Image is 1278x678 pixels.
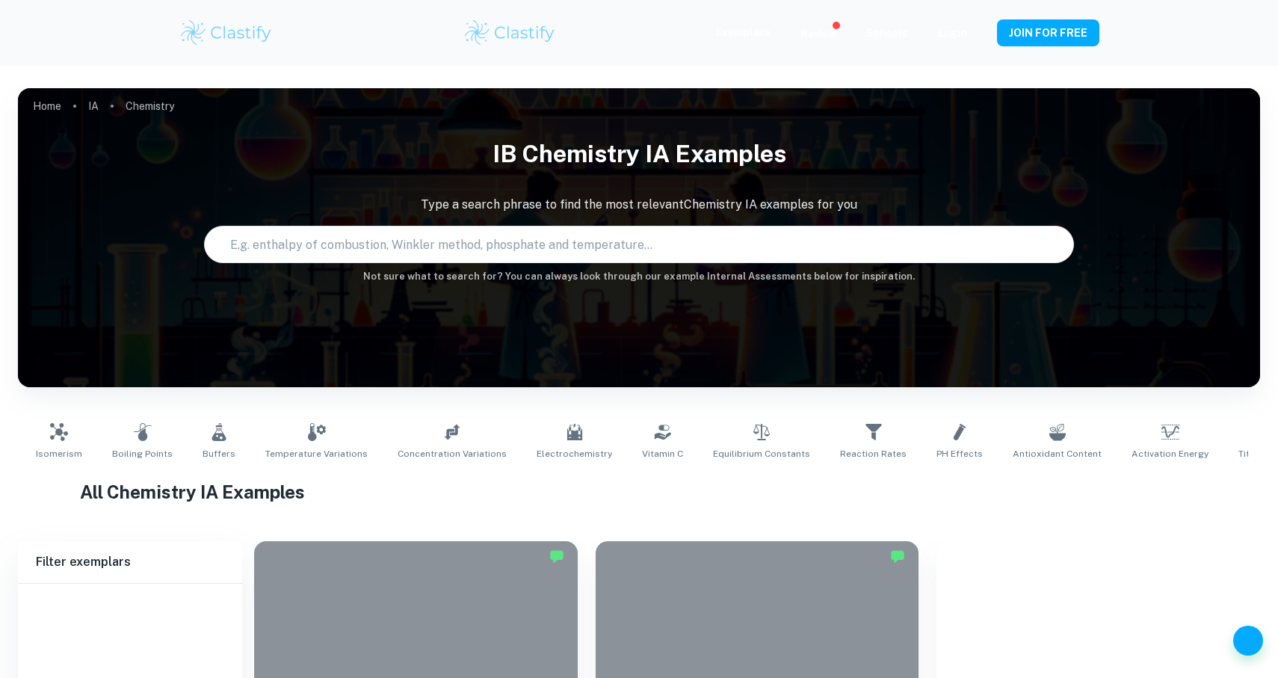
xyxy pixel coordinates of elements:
p: Review [800,25,836,42]
a: Login [938,27,967,39]
span: pH Effects [936,447,983,460]
h1: All Chemistry IA Examples [80,478,1198,505]
a: Home [33,96,61,117]
span: Reaction Rates [840,447,907,460]
span: Buffers [203,447,235,460]
h6: Not sure what to search for? You can always look through our example Internal Assessments below f... [18,269,1260,284]
button: JOIN FOR FREE [997,19,1099,46]
input: E.g. enthalpy of combustion, Winkler method, phosphate and temperature... [205,224,1044,265]
a: IA [88,96,99,117]
span: Activation Energy [1132,447,1208,460]
button: Search [1051,238,1063,250]
p: Chemistry [126,98,174,114]
p: Exemplars [716,24,771,40]
span: Electrochemistry [537,447,612,460]
span: Concentration Variations [398,447,507,460]
p: Type a search phrase to find the most relevant Chemistry IA examples for you [18,196,1260,214]
img: Marked [890,549,905,564]
span: Boiling Points [112,447,173,460]
span: Equilibrium Constants [713,447,810,460]
a: Schools [866,27,908,39]
h6: Filter exemplars [18,541,242,583]
span: Vitamin C [642,447,683,460]
img: Clastify logo [179,18,274,48]
img: Clastify logo [463,18,558,48]
h1: IB Chemistry IA examples [18,130,1260,178]
img: Marked [549,549,564,564]
span: Titration [1238,447,1276,460]
span: Isomerism [36,447,82,460]
span: Temperature Variations [265,447,368,460]
span: Antioxidant Content [1013,447,1102,460]
button: Help and Feedback [1233,626,1263,656]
